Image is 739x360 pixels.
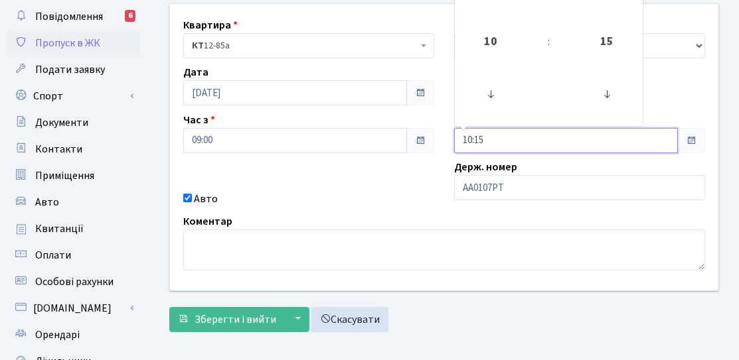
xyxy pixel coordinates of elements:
a: Скасувати [311,307,388,332]
span: Оплати [35,248,71,263]
span: Pick Minute [589,24,625,60]
a: Особові рахунки [7,269,139,295]
span: Контакти [35,142,82,156]
a: Оплати [7,242,139,269]
a: Спорт [7,83,139,109]
a: Контакти [7,136,139,162]
button: Зберегти і вийти [169,307,285,332]
b: КТ [192,39,204,52]
a: Орендарі [7,322,139,348]
span: Орендарі [35,328,80,342]
span: Pick Hour [473,24,509,60]
span: <b>КТ</b>&nbsp;&nbsp;&nbsp;&nbsp;12-85а [183,33,434,58]
a: [DOMAIN_NAME] [7,295,139,322]
a: Авто [7,189,139,215]
span: Пропуск в ЖК [35,36,100,50]
a: Квитанції [7,215,139,242]
input: AA0001AA [454,175,705,200]
span: Авто [35,195,59,210]
label: Коментар [183,213,232,229]
span: Подати заявку [35,62,105,77]
span: Повідомлення [35,9,103,24]
span: Приміщення [35,168,94,183]
label: Авто [194,191,218,207]
td: : [525,19,574,66]
a: Decrement Minute [587,70,626,118]
span: Зберегти і вийти [195,312,276,327]
a: Пропуск в ЖК [7,30,139,56]
span: Квитанції [35,221,84,236]
label: Дата [183,64,208,80]
a: Документи [7,109,139,136]
div: 6 [125,10,135,22]
a: Приміщення [7,162,139,189]
span: Особові рахунки [35,274,114,289]
span: <b>КТ</b>&nbsp;&nbsp;&nbsp;&nbsp;12-85а [192,39,418,52]
a: Подати заявку [7,56,139,83]
a: Decrement Hour [471,70,511,118]
label: Квартира [183,17,238,33]
label: Час з [183,112,215,128]
a: Повідомлення6 [7,3,139,30]
span: Документи [35,115,88,130]
label: Держ. номер [454,159,517,175]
